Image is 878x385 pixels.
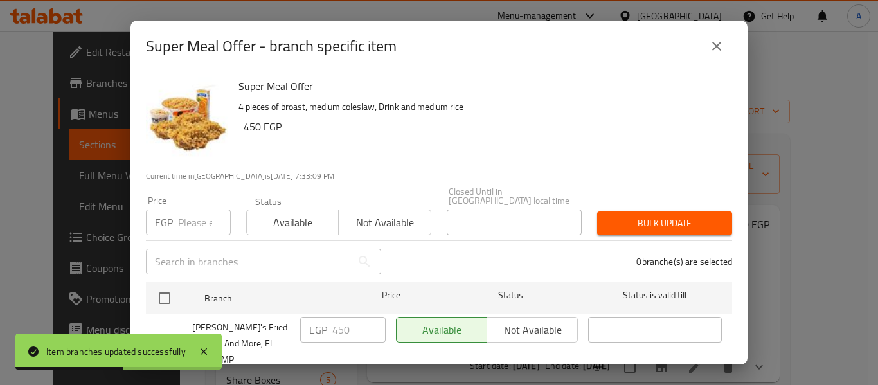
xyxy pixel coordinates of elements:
[332,317,386,343] input: Please enter price
[338,210,431,235] button: Not available
[252,213,334,232] span: Available
[146,77,228,159] img: Super Meal Offer
[607,215,722,231] span: Bulk update
[344,213,426,232] span: Not available
[204,291,338,307] span: Branch
[444,287,578,303] span: Status
[701,31,732,62] button: close
[155,215,173,230] p: EGP
[244,118,722,136] h6: 450 EGP
[597,211,732,235] button: Bulk update
[178,210,231,235] input: Please enter price
[46,345,186,359] div: Item branches updated successfully
[146,36,397,57] h2: Super Meal Offer - branch specific item
[238,77,722,95] h6: Super Meal Offer
[309,322,327,337] p: EGP
[588,287,722,303] span: Status is valid till
[238,99,722,115] p: 4 pieces of broast, medium coleslaw, Drink and medium rice
[192,319,290,368] span: [PERSON_NAME]'s Fried Chicken And More, El Obour TMP
[636,255,732,268] p: 0 branche(s) are selected
[348,287,434,303] span: Price
[146,170,732,182] p: Current time in [GEOGRAPHIC_DATA] is [DATE] 7:33:09 PM
[246,210,339,235] button: Available
[146,249,352,274] input: Search in branches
